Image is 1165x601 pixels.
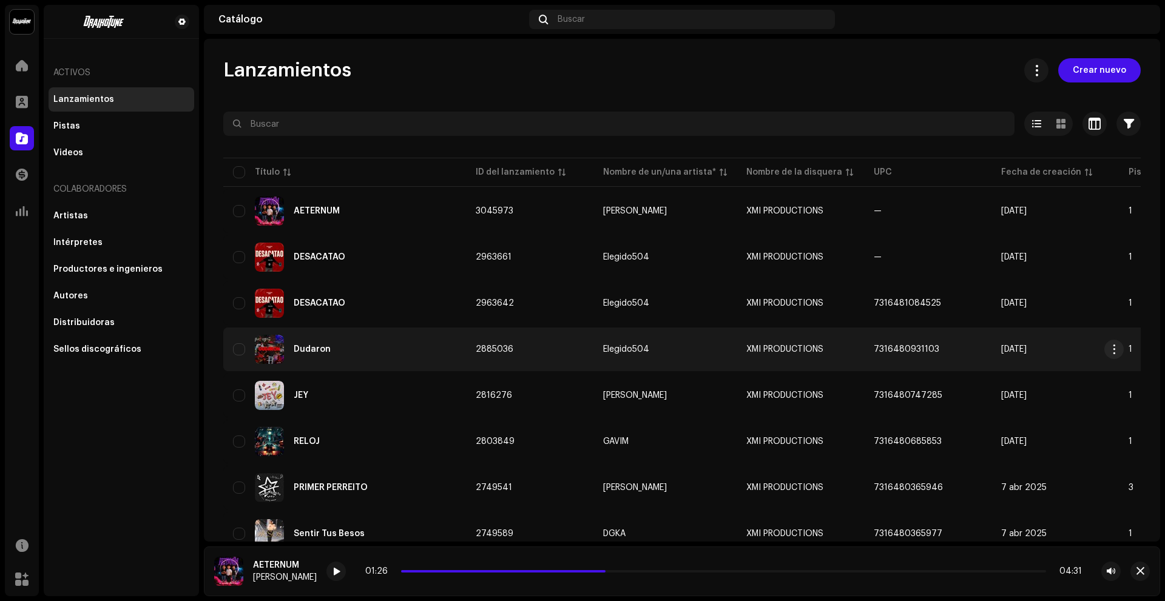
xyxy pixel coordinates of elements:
[49,284,194,308] re-m-nav-item: Autores
[1129,391,1132,400] span: 1
[746,529,823,538] span: XMI PRODUCTIONS
[53,264,163,274] div: Productores e ingenieros
[218,15,524,24] div: Catálogo
[49,311,194,335] re-m-nav-item: Distribuidoras
[746,345,823,354] span: XMI PRODUCTIONS
[53,238,103,247] div: Intérpretes
[603,253,727,261] span: Elegido504
[1058,58,1141,82] button: Crear nuevo
[49,114,194,138] re-m-nav-item: Pistas
[1001,207,1027,215] span: 7 oct 2025
[476,299,514,307] span: 2963642
[746,253,823,261] span: XMI PRODUCTIONS
[476,207,513,215] span: 3045973
[476,253,512,261] span: 2963661
[603,345,727,354] span: Elegido504
[746,166,842,178] div: Nombre de la disquera
[476,391,512,400] span: 2816276
[53,95,114,104] div: Lanzamientos
[603,166,716,178] div: Nombre de un/una artista*
[255,381,284,410] img: 8a1b8a45-d52f-4c1e-9f69-83d72fd96352
[603,529,626,538] div: DGKA
[603,391,727,400] span: Jey Alejandro
[255,196,284,226] img: 2a8ea11f-f268-4cde-a254-5e563783fffb
[603,299,649,307] div: Elegido504
[294,207,340,215] div: AETERNUM
[603,437,727,446] span: GAVIM
[223,112,1015,136] input: Buscar
[1129,345,1132,354] span: 1
[1001,166,1081,178] div: Fecha de creación
[365,566,396,576] div: 01:26
[49,337,194,361] re-m-nav-item: Sellos discográficos
[53,15,155,29] img: 4be5d718-524a-47ed-a2e2-bfbeb4612910
[294,483,368,492] div: PRIMER PERREITO
[746,437,823,446] span: XMI PRODUCTIONS
[1051,566,1082,576] div: 04:31
[476,345,513,354] span: 2885036
[49,175,194,204] re-a-nav-header: Colaboradores
[53,318,115,327] div: Distribuidoras
[603,207,667,215] div: [PERSON_NAME]
[214,557,243,586] img: 2a8ea11f-f268-4cde-a254-5e563783fffb
[255,427,284,456] img: 2123693a-e895-4012-a874-467100161c90
[253,560,317,570] div: AETERNUM
[1001,437,1027,446] span: 14 may 2025
[1129,437,1132,446] span: 1
[1129,253,1132,261] span: 1
[1001,483,1047,492] span: 7 abr 2025
[49,58,194,87] re-a-nav-header: Activos
[1126,10,1146,29] img: 1db84ccb-9bf9-4989-b084-76f78488e5bc
[603,207,727,215] span: Jey Alejandro
[294,529,365,538] div: Sentir Tus Besos
[53,211,88,221] div: Artistas
[603,483,727,492] span: Jey Alejandro
[746,391,823,400] span: XMI PRODUCTIONS
[476,529,513,538] span: 2749589
[1001,345,1027,354] span: 23 jun 2025
[223,58,351,82] span: Lanzamientos
[294,391,308,400] div: JEY
[603,253,649,261] div: Elegido504
[53,291,88,301] div: Autores
[255,519,284,548] img: a1b805d7-1e27-435b-a7f3-ab6005273a3b
[746,207,823,215] span: XMI PRODUCTIONS
[294,299,345,307] div: DESACATAO
[603,483,667,492] div: [PERSON_NAME]
[1129,529,1132,538] span: 1
[874,299,941,307] span: 7316481084525
[874,345,939,354] span: 7316480931103
[558,15,585,24] span: Buscar
[294,345,331,354] div: Dudaron
[255,289,284,318] img: 9dda486f-ef62-42fb-93d1-cf0e4d4c6743
[53,121,80,131] div: Pistas
[294,437,320,446] div: RELOJ
[476,437,515,446] span: 2803849
[49,141,194,165] re-m-nav-item: Videos
[1129,207,1132,215] span: 1
[746,483,823,492] span: XMI PRODUCTIONS
[603,437,629,446] div: GAVIM
[294,253,345,261] div: DESACATAO
[874,529,942,538] span: 7316480365977
[746,299,823,307] span: XMI PRODUCTIONS
[255,243,284,272] img: f2df30bb-78e1-4d4a-8379-8bc490e3615a
[874,207,882,215] span: —
[1129,483,1133,492] span: 3
[476,483,512,492] span: 2749541
[255,473,284,502] img: 75edca35-a944-4558-b9ac-de29eda32e6e
[1129,299,1132,307] span: 1
[603,529,727,538] span: DGKA
[874,253,882,261] span: —
[603,345,649,354] div: Elegido504
[255,166,280,178] div: Título
[1001,253,1027,261] span: 30 jul 2025
[874,391,942,400] span: 7316480747285
[49,257,194,281] re-m-nav-item: Productores e ingenieros
[603,391,667,400] div: [PERSON_NAME]
[49,204,194,228] re-m-nav-item: Artistas
[476,166,555,178] div: ID del lanzamiento
[49,87,194,112] re-m-nav-item: Lanzamientos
